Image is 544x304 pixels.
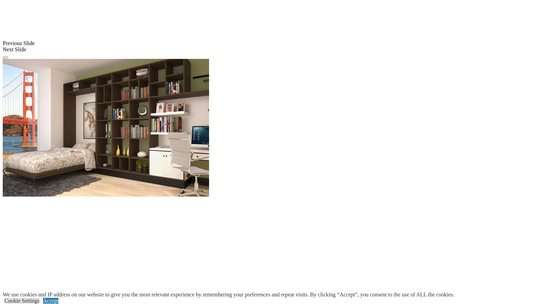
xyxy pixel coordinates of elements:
[3,292,454,298] div: We use cookies and IP address on our website to give you the most relevant experience by remember...
[3,59,209,197] img: Banner for mobile view
[43,298,58,304] a: Accept
[3,56,8,59] button: Click here to pause slide show
[3,46,541,53] div: Next Slide
[4,298,40,304] a: Cookie Settings
[3,40,541,46] div: Previous Slide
